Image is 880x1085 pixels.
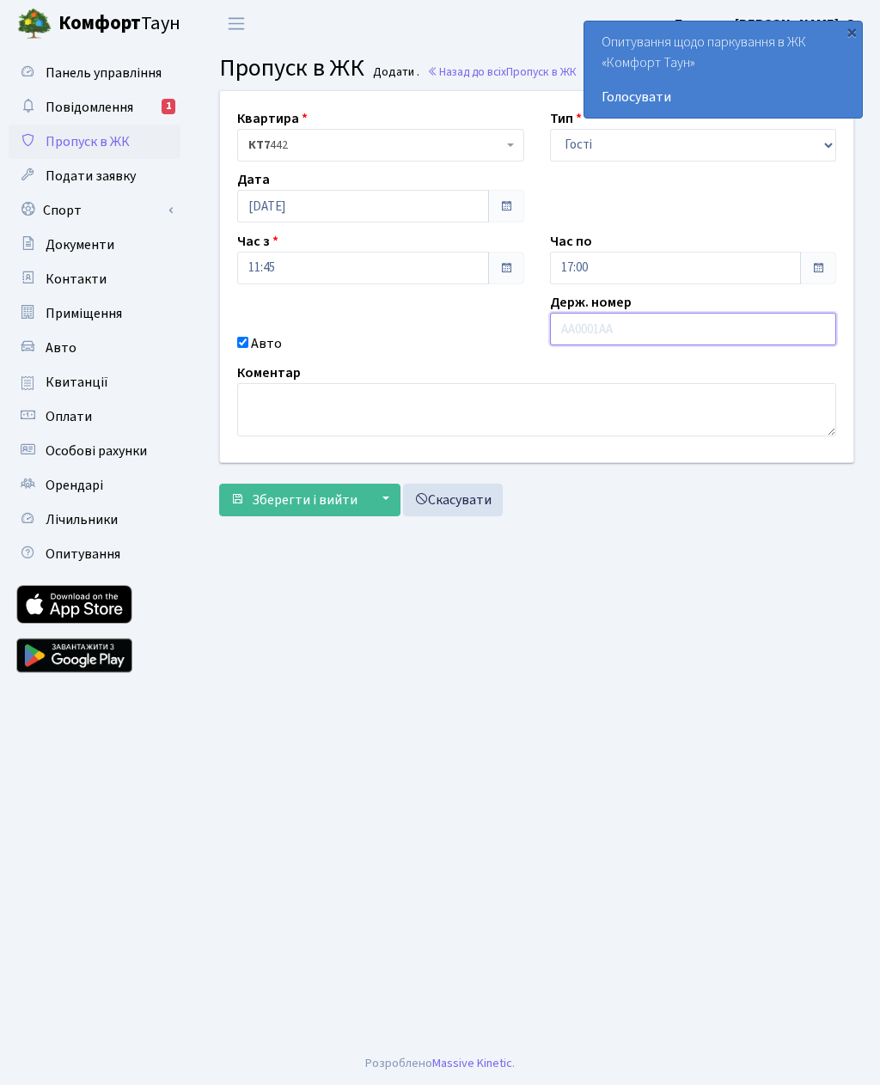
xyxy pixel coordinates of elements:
[9,159,180,193] a: Подати заявку
[550,231,592,252] label: Час по
[550,292,632,313] label: Держ. номер
[219,484,369,516] button: Зберегти і вийти
[237,129,524,162] span: <b>КТ7</b>&nbsp;&nbsp;&nbsp;442
[9,331,180,365] a: Авто
[432,1054,512,1072] a: Massive Kinetic
[9,193,180,228] a: Спорт
[237,231,278,252] label: Час з
[46,407,92,426] span: Оплати
[248,137,270,154] b: КТ7
[506,64,577,80] span: Пропуск в ЖК
[162,99,175,114] div: 1
[46,510,118,529] span: Лічильники
[675,15,859,34] b: Блєдних [PERSON_NAME]. О.
[46,132,130,151] span: Пропуск в ЖК
[9,365,180,399] a: Квитанції
[9,503,180,537] a: Лічильники
[46,235,114,254] span: Документи
[58,9,141,37] b: Комфорт
[46,545,120,564] span: Опитування
[9,537,180,571] a: Опитування
[46,442,147,460] span: Особові рахунки
[237,108,308,129] label: Квартира
[403,484,503,516] a: Скасувати
[46,64,162,82] span: Панель управління
[550,108,582,129] label: Тип
[427,64,577,80] a: Назад до всіхПропуск в ЖК
[602,87,845,107] a: Голосувати
[46,270,107,289] span: Контакти
[9,399,180,434] a: Оплати
[58,9,180,39] span: Таун
[9,262,180,296] a: Контакти
[9,56,180,90] a: Панель управління
[584,21,862,118] div: Опитування щодо паркування в ЖК «Комфорт Таун»
[843,23,860,40] div: ×
[219,51,364,85] span: Пропуск в ЖК
[9,90,180,125] a: Повідомлення1
[46,304,122,323] span: Приміщення
[215,9,258,38] button: Переключити навігацію
[550,313,837,345] input: AA0001AA
[9,296,180,331] a: Приміщення
[675,14,859,34] a: Блєдних [PERSON_NAME]. О.
[9,228,180,262] a: Документи
[46,167,136,186] span: Подати заявку
[237,169,270,190] label: Дата
[9,125,180,159] a: Пропуск в ЖК
[46,373,108,392] span: Квитанції
[46,476,103,495] span: Орендарі
[365,1054,515,1073] div: Розроблено .
[9,434,180,468] a: Особові рахунки
[370,65,419,80] small: Додати .
[9,468,180,503] a: Орендарі
[46,98,133,117] span: Повідомлення
[252,491,357,509] span: Зберегти і вийти
[46,338,76,357] span: Авто
[17,7,52,41] img: logo.png
[248,137,503,154] span: <b>КТ7</b>&nbsp;&nbsp;&nbsp;442
[237,363,301,383] label: Коментар
[251,333,282,354] label: Авто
